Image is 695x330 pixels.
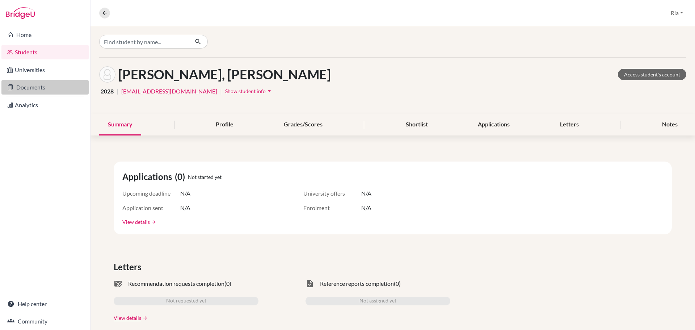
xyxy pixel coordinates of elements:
span: mark_email_read [114,279,122,288]
span: N/A [361,189,371,198]
img: Bridge-U [6,7,35,19]
span: (0) [224,279,231,288]
span: Upcoming deadline [122,189,180,198]
span: Recommendation requests completion [128,279,224,288]
span: Enrolment [303,204,361,212]
a: Analytics [1,98,89,112]
img: Hillary Faye Sasongko's avatar [99,66,115,83]
a: Community [1,314,89,329]
span: Not started yet [188,173,222,181]
div: Notes [653,114,686,135]
span: Not requested yet [166,297,206,305]
span: (0) [394,279,401,288]
a: Universities [1,63,89,77]
a: arrow_forward [141,316,148,321]
span: N/A [180,204,190,212]
a: Help center [1,297,89,311]
span: Reference reports completion [320,279,394,288]
button: Show student infoarrow_drop_down [225,85,273,97]
button: Ria [667,6,686,20]
span: (0) [175,170,188,183]
div: Summary [99,114,141,135]
a: arrow_forward [150,220,156,225]
span: Show student info [225,88,266,94]
span: Letters [114,260,144,273]
span: | [117,87,118,96]
span: Not assigned yet [359,297,396,305]
a: View details [122,218,150,226]
span: | [220,87,222,96]
h1: [PERSON_NAME], [PERSON_NAME] [118,67,331,82]
span: Applications [122,170,175,183]
a: View details [114,314,141,322]
a: Documents [1,80,89,95]
span: University offers [303,189,361,198]
a: Students [1,45,89,59]
span: task [306,279,314,288]
a: Access student's account [618,69,686,80]
div: Profile [207,114,242,135]
span: N/A [361,204,371,212]
i: arrow_drop_down [266,87,273,95]
a: [EMAIL_ADDRESS][DOMAIN_NAME] [121,87,217,96]
div: Letters [551,114,587,135]
div: Grades/Scores [275,114,331,135]
div: Shortlist [397,114,437,135]
a: Home [1,28,89,42]
span: 2028 [101,87,114,96]
span: Application sent [122,204,180,212]
span: N/A [180,189,190,198]
input: Find student by name... [99,35,189,49]
div: Applications [469,114,518,135]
